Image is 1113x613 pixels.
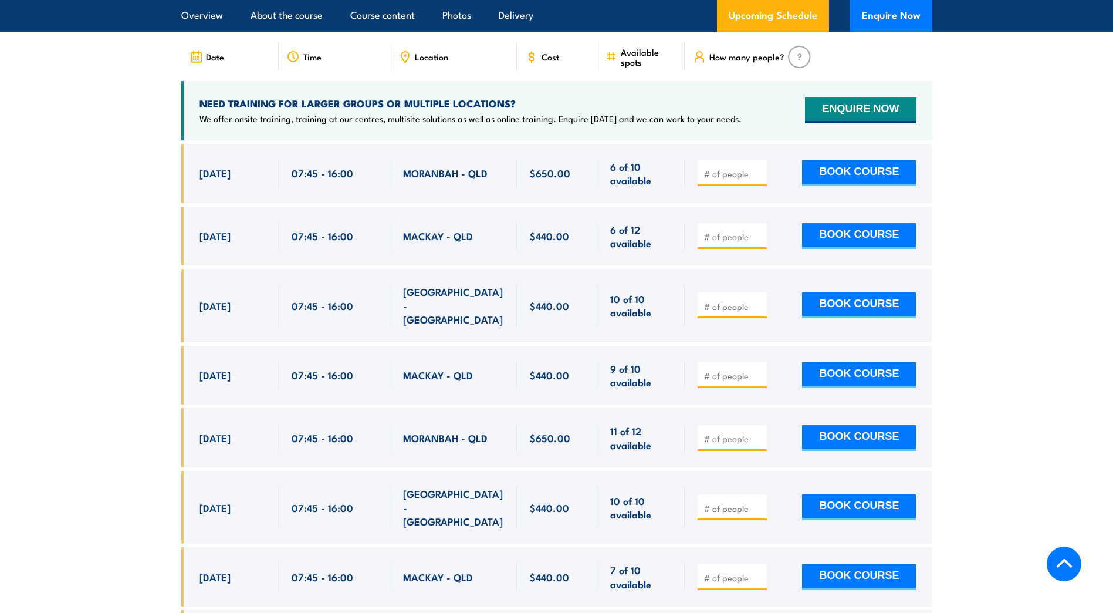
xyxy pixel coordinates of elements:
span: [DATE] [199,229,231,242]
span: $440.00 [530,501,569,514]
span: Location [415,52,448,62]
span: Available spots [621,47,676,67]
input: # of people [704,503,763,514]
span: 07:45 - 16:00 [292,501,353,514]
span: $440.00 [530,299,569,312]
button: BOOK COURSE [802,160,916,186]
span: $440.00 [530,229,569,242]
input: # of people [704,370,763,382]
span: [GEOGRAPHIC_DATA] - [GEOGRAPHIC_DATA] [403,487,504,528]
span: $440.00 [530,368,569,382]
span: $650.00 [530,166,570,180]
button: BOOK COURSE [802,292,916,318]
button: BOOK COURSE [802,564,916,590]
span: 07:45 - 16:00 [292,299,353,312]
span: MACKAY - QLD [403,368,473,382]
span: [DATE] [199,166,231,180]
button: BOOK COURSE [802,425,916,451]
span: Cost [542,52,559,62]
span: [GEOGRAPHIC_DATA] - [GEOGRAPHIC_DATA] [403,285,504,326]
span: How many people? [709,52,784,62]
span: 07:45 - 16:00 [292,431,353,444]
input: # of people [704,433,763,444]
button: BOOK COURSE [802,362,916,388]
input: # of people [704,301,763,312]
span: MACKAY - QLD [403,229,473,242]
span: [DATE] [199,501,231,514]
button: BOOK COURSE [802,223,916,249]
span: 6 of 12 available [610,223,672,250]
p: We offer onsite training, training at our centres, multisite solutions as well as online training... [199,113,742,124]
span: 11 of 12 available [610,424,672,452]
span: 07:45 - 16:00 [292,166,353,180]
span: 10 of 10 available [610,494,672,521]
h4: NEED TRAINING FOR LARGER GROUPS OR MULTIPLE LOCATIONS? [199,97,742,110]
span: 6 of 10 available [610,160,672,187]
span: [DATE] [199,431,231,444]
span: [DATE] [199,570,231,584]
span: $650.00 [530,431,570,444]
span: MACKAY - QLD [403,570,473,584]
span: 7 of 10 available [610,563,672,591]
span: 07:45 - 16:00 [292,368,353,382]
input: # of people [704,572,763,584]
span: Date [206,52,224,62]
span: MORANBAH - QLD [403,431,488,444]
span: Time [303,52,322,62]
span: [DATE] [199,299,231,312]
span: MORANBAH - QLD [403,166,488,180]
button: BOOK COURSE [802,494,916,520]
span: [DATE] [199,368,231,382]
input: # of people [704,168,763,180]
span: 07:45 - 16:00 [292,229,353,242]
span: 10 of 10 available [610,292,672,319]
input: # of people [704,231,763,242]
button: ENQUIRE NOW [805,97,916,123]
span: 9 of 10 available [610,362,672,389]
span: 07:45 - 16:00 [292,570,353,584]
span: $440.00 [530,570,569,584]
